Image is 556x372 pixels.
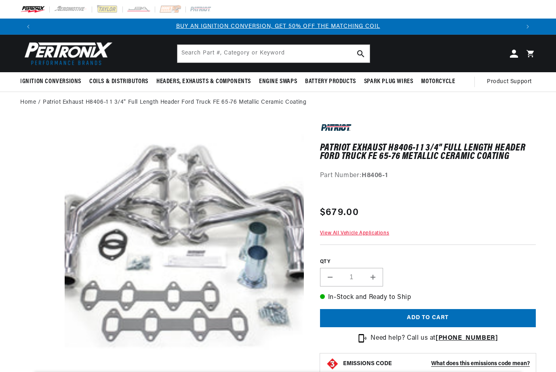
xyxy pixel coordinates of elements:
media-gallery: Gallery Viewer [20,121,304,364]
span: Product Support [487,77,532,86]
summary: Battery Products [301,72,360,91]
summary: Coils & Distributors [85,72,152,91]
a: Patriot Exhaust H8406-1 1 3/4" Full Length Header Ford Truck FE 65-76 Metallic Ceramic Coating [43,98,306,107]
strong: H8406-1 [362,172,388,179]
img: Emissions code [326,357,339,370]
a: [PHONE_NUMBER] [436,335,498,341]
a: BUY AN IGNITION CONVERSION, GET 50% OFF THE MATCHING COIL [176,23,380,29]
span: Coils & Distributors [89,77,148,86]
summary: Ignition Conversions [20,72,85,91]
span: Headers, Exhausts & Components [156,77,251,86]
button: Add to cart [320,309,536,327]
strong: EMISSIONS CODE [343,361,392,367]
p: Need help? Call us at [371,333,498,344]
div: Part Number: [320,171,536,181]
div: Announcement [36,22,520,31]
h1: Patriot Exhaust H8406-1 1 3/4" Full Length Header Ford Truck FE 65-76 Metallic Ceramic Coating [320,144,536,161]
a: Home [20,98,36,107]
span: Ignition Conversions [20,77,81,86]
p: In-Stock and Ready to Ship [320,293,536,303]
button: Translation missing: en.sections.announcements.previous_announcement [20,19,36,35]
span: Motorcycle [421,77,455,86]
summary: Headers, Exhausts & Components [152,72,255,91]
input: Search Part #, Category or Keyword [177,45,370,63]
div: 1 of 3 [36,22,520,31]
span: Engine Swaps [259,77,297,86]
button: EMISSIONS CODEWhat does this emissions code mean? [343,360,530,368]
span: Battery Products [305,77,356,86]
strong: What does this emissions code mean? [431,361,530,367]
summary: Motorcycle [417,72,459,91]
summary: Spark Plug Wires [360,72,417,91]
summary: Product Support [487,72,536,92]
span: Spark Plug Wires [364,77,413,86]
span: $679.00 [320,205,359,220]
button: Translation missing: en.sections.announcements.next_announcement [520,19,536,35]
nav: breadcrumbs [20,98,536,107]
img: Pertronix [20,40,113,67]
summary: Engine Swaps [255,72,301,91]
label: QTY [320,259,536,265]
button: Search Part #, Category or Keyword [352,45,370,63]
a: View All Vehicle Applications [320,231,389,236]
